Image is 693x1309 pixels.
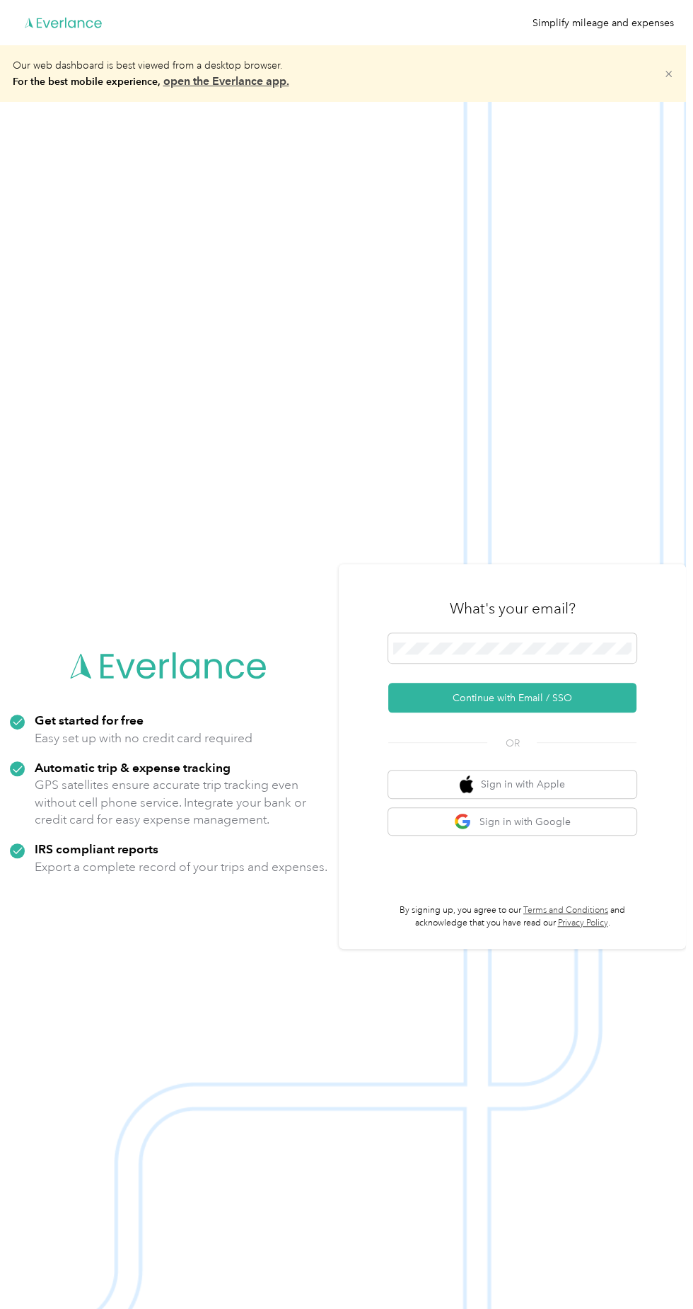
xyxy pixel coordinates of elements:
img: apple logo [460,775,474,793]
h3: What's your email? [449,599,575,618]
p: Our web dashboard is best viewed from a desktop browser. [13,58,289,90]
b: For the best mobile experience, [13,76,289,88]
p: Export a complete record of your trips and expenses. [35,858,327,876]
strong: Automatic trip & expense tracking [35,760,231,775]
p: Easy set up with no credit card required [35,730,252,747]
button: apple logoSign in with Apple [388,771,636,798]
span: OR [487,736,537,751]
a: Terms and Conditions [523,905,608,916]
p: GPS satellites ensure accurate trip tracking even without cell phone service. Integrate your bank... [35,776,329,829]
button: Continue with Email / SSO [388,683,636,713]
p: By signing up, you agree to our and acknowledge that you have read our . [388,904,636,929]
div: Simplify mileage and expenses [532,16,674,30]
strong: Get started for free [35,713,144,727]
button: google logoSign in with Google [388,808,636,836]
a: open the Everlance app. [163,74,289,88]
img: google logo [454,813,472,831]
strong: IRS compliant reports [35,841,158,856]
a: Privacy Policy [557,918,607,928]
